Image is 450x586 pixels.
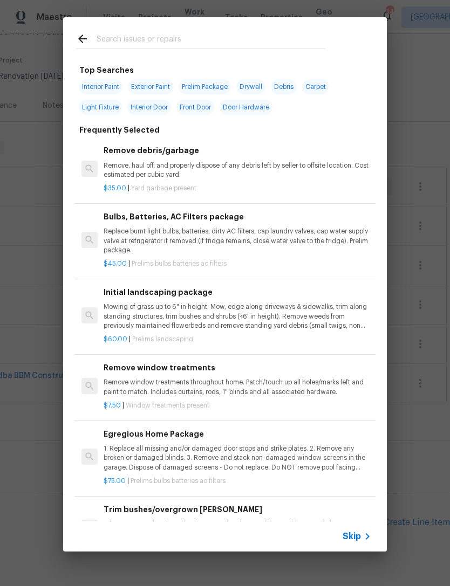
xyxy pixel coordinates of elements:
p: Trim overgrown hegdes & bushes around perimeter of home giving 12" of clearance. Properly dispose... [104,520,371,538]
span: Interior Paint [79,79,122,94]
span: $60.00 [104,336,127,342]
span: Window treatments present [126,402,209,409]
span: Front Door [176,100,214,115]
p: Replace burnt light bulbs, batteries, dirty AC filters, cap laundry valves, cap water supply valv... [104,227,371,254]
span: Interior Door [127,100,171,115]
span: $35.00 [104,185,126,191]
span: $45.00 [104,260,127,267]
span: Drywall [236,79,265,94]
h6: Egregious Home Package [104,428,371,440]
span: $7.50 [104,402,121,409]
p: Remove, haul off, and properly dispose of any debris left by seller to offsite location. Cost est... [104,161,371,180]
span: Prelims bulbs batteries ac filters [131,478,226,484]
p: Remove window treatments throughout home. Patch/touch up all holes/marks left and paint to match.... [104,378,371,396]
h6: Remove window treatments [104,362,371,374]
h6: Initial landscaping package [104,286,371,298]
span: Exterior Paint [128,79,173,94]
p: Mowing of grass up to 6" in height. Mow, edge along driveways & sidewalks, trim along standing st... [104,302,371,330]
span: Skip [343,531,361,542]
input: Search issues or repairs [97,32,325,49]
span: Prelims bulbs batteries ac filters [132,260,227,267]
h6: Trim bushes/overgrown [PERSON_NAME] [104,504,371,515]
span: Carpet [302,79,329,94]
span: Door Hardware [220,100,272,115]
h6: Frequently Selected [79,124,160,136]
h6: Remove debris/garbage [104,144,371,156]
p: | [104,259,371,268]
p: | [104,184,371,193]
span: $75.00 [104,478,126,484]
p: 1. Replace all missing and/or damaged door stops and strike plates. 2. Remove any broken or damag... [104,444,371,472]
h6: Top Searches [79,64,134,76]
span: Light Fixture [79,100,122,115]
p: | [104,477,371,486]
span: Prelims landscaping [132,336,193,342]
p: | [104,401,371,410]
span: Debris [271,79,297,94]
span: Prelim Package [179,79,231,94]
span: Yard garbage present [131,185,196,191]
h6: Bulbs, Batteries, AC Filters package [104,211,371,223]
p: | [104,335,371,344]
